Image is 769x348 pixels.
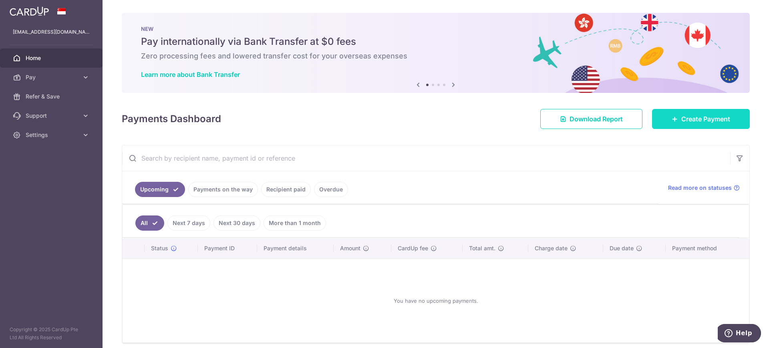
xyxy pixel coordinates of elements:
[10,6,49,16] img: CardUp
[535,244,568,252] span: Charge date
[188,182,258,197] a: Payments on the way
[718,324,761,344] iframe: Opens a widget where you can find more information
[167,215,210,231] a: Next 7 days
[570,114,623,124] span: Download Report
[135,182,185,197] a: Upcoming
[26,54,79,62] span: Home
[540,109,642,129] a: Download Report
[26,73,79,81] span: Pay
[141,51,731,61] h6: Zero processing fees and lowered transfer cost for your overseas expenses
[264,215,326,231] a: More than 1 month
[652,109,750,129] a: Create Payment
[26,112,79,120] span: Support
[18,6,34,13] span: Help
[668,184,740,192] a: Read more on statuses
[340,244,360,252] span: Amount
[135,215,164,231] a: All
[668,184,732,192] span: Read more on statuses
[122,13,750,93] img: Bank transfer banner
[141,26,731,32] p: NEW
[314,182,348,197] a: Overdue
[257,238,334,259] th: Payment details
[666,238,749,259] th: Payment method
[132,266,739,336] div: You have no upcoming payments.
[681,114,730,124] span: Create Payment
[26,93,79,101] span: Refer & Save
[26,131,79,139] span: Settings
[261,182,311,197] a: Recipient paid
[469,244,495,252] span: Total amt.
[141,70,240,78] a: Learn more about Bank Transfer
[122,145,730,171] input: Search by recipient name, payment id or reference
[398,244,428,252] span: CardUp fee
[151,244,168,252] span: Status
[213,215,260,231] a: Next 30 days
[610,244,634,252] span: Due date
[13,28,90,36] p: [EMAIL_ADDRESS][DOMAIN_NAME]
[141,35,731,48] h5: Pay internationally via Bank Transfer at $0 fees
[122,112,221,126] h4: Payments Dashboard
[198,238,257,259] th: Payment ID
